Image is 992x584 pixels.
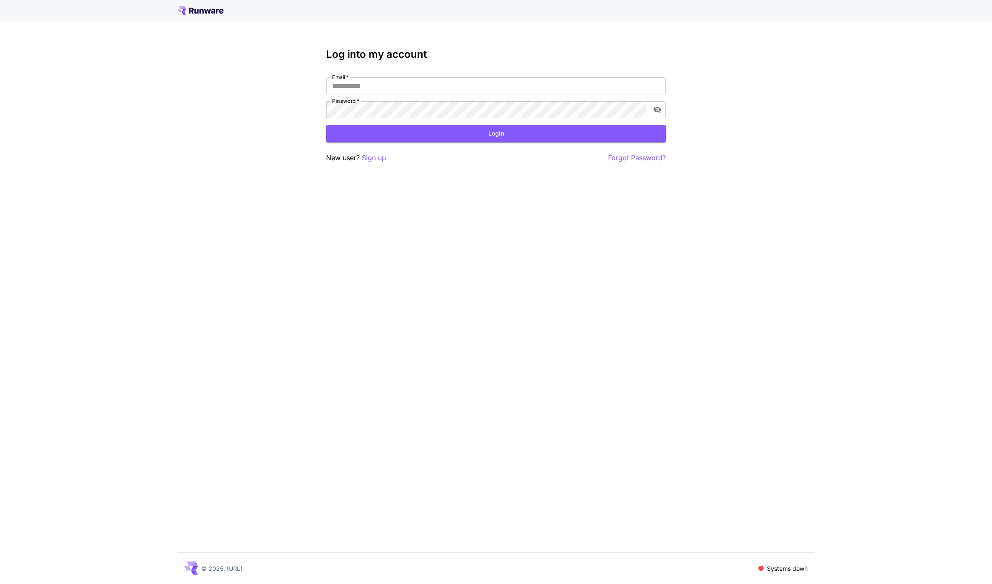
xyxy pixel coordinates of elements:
[608,153,666,163] button: Forgot Password?
[650,102,665,117] button: toggle password visibility
[767,564,808,573] p: Systems down
[326,153,386,163] p: New user?
[332,97,359,105] label: Password
[326,48,666,60] h3: Log into my account
[326,125,666,142] button: Login
[201,564,242,573] p: © 2025, [URL]
[332,74,349,81] label: Email
[362,153,386,163] button: Sign up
